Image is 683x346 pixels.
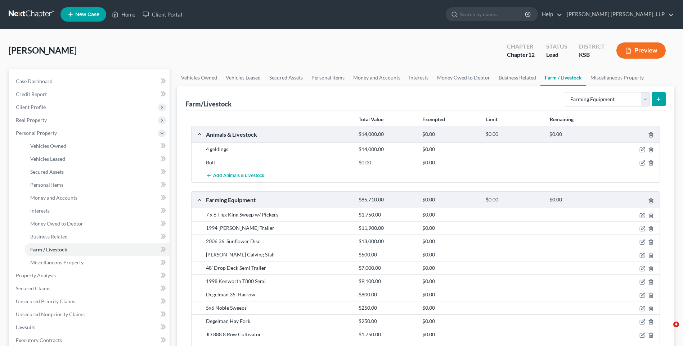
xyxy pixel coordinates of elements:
[540,69,586,86] a: Farm / Livestock
[355,278,419,285] div: $9,100.00
[16,285,50,291] span: Secured Claims
[213,173,264,179] span: Add Animals & Livestock
[579,42,605,51] div: District
[202,318,355,325] div: Degelman Hay Fork
[355,224,419,232] div: $11,900.00
[202,211,355,218] div: 7 x 6 Flex King Sweep w/ Pickers
[616,42,666,59] button: Preview
[10,269,170,282] a: Property Analysis
[16,91,47,97] span: Credit Report
[419,291,482,298] div: $0.00
[546,51,567,59] div: Lead
[202,264,355,272] div: 48' Drop Deck Semi Trailer
[202,251,355,258] div: [PERSON_NAME] Calving Stall
[355,331,419,338] div: $1,750.00
[419,224,482,232] div: $0.00
[24,243,170,256] a: Farm / Livestock
[202,146,355,153] div: 4 geldings
[422,116,445,122] strong: Exempted
[30,143,66,149] span: Vehicles Owned
[586,69,648,86] a: Miscellaneous Property
[30,246,67,252] span: Farm / Livestock
[419,159,482,166] div: $0.00
[482,196,546,203] div: $0.00
[30,156,65,162] span: Vehicles Leased
[30,220,83,227] span: Money Owed to Debtor
[206,169,264,182] button: Add Animals & Livestock
[550,116,574,122] strong: Remaining
[202,131,355,138] div: Animals & Livestock
[355,146,419,153] div: $14,000.00
[546,196,610,203] div: $0.00
[202,291,355,298] div: Degelman 35' Harrow
[419,304,482,311] div: $0.00
[16,117,47,123] span: Real Property
[355,291,419,298] div: $800.00
[185,100,232,108] div: Farm/Livestock
[494,69,540,86] a: Business Related
[24,178,170,191] a: Personal Items
[24,217,170,230] a: Money Owed to Debtor
[419,264,482,272] div: $0.00
[579,51,605,59] div: KSB
[202,159,355,166] div: Bull
[419,196,482,203] div: $0.00
[30,182,63,188] span: Personal Items
[546,131,610,138] div: $0.00
[355,238,419,245] div: $18,000.00
[221,69,265,86] a: Vehicles Leased
[9,45,77,55] span: [PERSON_NAME]
[30,208,50,214] span: Interests
[75,12,99,17] span: New Case
[202,196,355,204] div: Farming Equipment
[24,230,170,243] a: Business Related
[16,104,46,110] span: Client Profile
[355,211,419,218] div: $1,750.00
[10,75,170,88] a: Case Dashboard
[307,69,349,86] a: Personal Items
[349,69,405,86] a: Money and Accounts
[202,238,355,245] div: 2006 36' Sunflower Disc
[16,130,57,136] span: Personal Property
[24,256,170,269] a: Miscellaneous Property
[177,69,221,86] a: Vehicles Owned
[419,146,482,153] div: $0.00
[563,8,674,21] a: [PERSON_NAME] [PERSON_NAME], LLP
[419,131,482,138] div: $0.00
[419,331,482,338] div: $0.00
[24,165,170,178] a: Secured Assets
[419,238,482,245] div: $0.00
[507,42,535,51] div: Chapter
[546,42,567,51] div: Status
[265,69,307,86] a: Secured Assets
[202,304,355,311] div: 5x6 Noble Sweeps
[30,169,64,175] span: Secured Assets
[355,196,419,203] div: $85,710.00
[24,140,170,152] a: Vehicles Owned
[482,131,546,138] div: $0.00
[16,272,56,278] span: Property Analysis
[10,88,170,101] a: Credit Report
[405,69,433,86] a: Interests
[10,308,170,321] a: Unsecured Nonpriority Claims
[24,204,170,217] a: Interests
[10,321,170,334] a: Lawsuits
[419,211,482,218] div: $0.00
[419,251,482,258] div: $0.00
[528,51,535,58] span: 12
[673,322,679,327] span: 4
[30,233,68,240] span: Business Related
[16,311,85,317] span: Unsecured Nonpriority Claims
[507,51,535,59] div: Chapter
[10,282,170,295] a: Secured Claims
[419,278,482,285] div: $0.00
[16,78,53,84] span: Case Dashboard
[419,318,482,325] div: $0.00
[108,8,139,21] a: Home
[16,298,75,304] span: Unsecured Priority Claims
[355,264,419,272] div: $7,000.00
[359,116,383,122] strong: Total Value
[460,8,526,21] input: Search by name...
[355,131,419,138] div: $14,000.00
[139,8,186,21] a: Client Portal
